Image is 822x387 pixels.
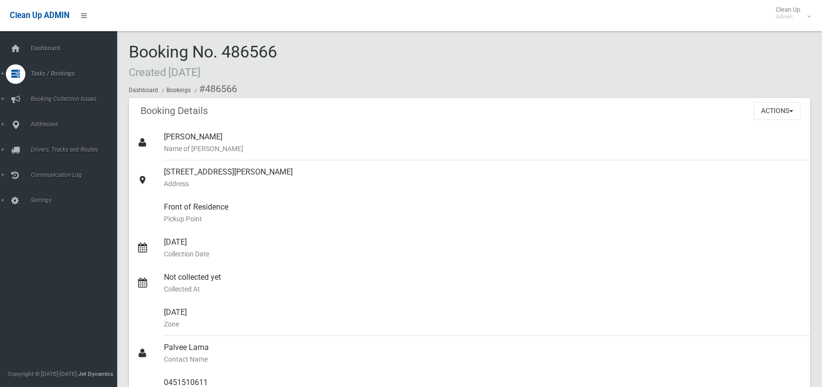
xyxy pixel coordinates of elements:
[28,70,124,77] span: Tasks / Bookings
[28,45,124,52] span: Dashboard
[28,197,124,204] span: Settings
[10,11,69,20] span: Clean Up ADMIN
[164,160,802,195] div: [STREET_ADDRESS][PERSON_NAME]
[129,66,200,78] small: Created [DATE]
[164,231,802,266] div: [DATE]
[164,178,802,190] small: Address
[164,318,802,330] small: Zone
[192,80,237,98] li: #486566
[164,266,802,301] div: Not collected yet
[8,370,77,377] span: Copyright © [DATE]-[DATE]
[28,172,124,178] span: Communication Log
[164,125,802,160] div: [PERSON_NAME]
[28,96,124,102] span: Booking Collection Issues
[164,336,802,371] div: Palvee Lama
[776,13,800,20] small: Admin
[129,42,277,80] span: Booking No. 486566
[164,248,802,260] small: Collection Date
[164,301,802,336] div: [DATE]
[129,87,158,94] a: Dashboard
[164,195,802,231] div: Front of Residence
[28,146,124,153] span: Drivers, Trucks and Routes
[166,87,191,94] a: Bookings
[164,353,802,365] small: Contact Name
[164,283,802,295] small: Collected At
[164,143,802,155] small: Name of [PERSON_NAME]
[78,370,113,377] strong: Jet Dynamics
[129,101,220,120] header: Booking Details
[754,102,801,120] button: Actions
[164,213,802,225] small: Pickup Point
[28,121,124,128] span: Addresses
[771,6,810,20] span: Clean Up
